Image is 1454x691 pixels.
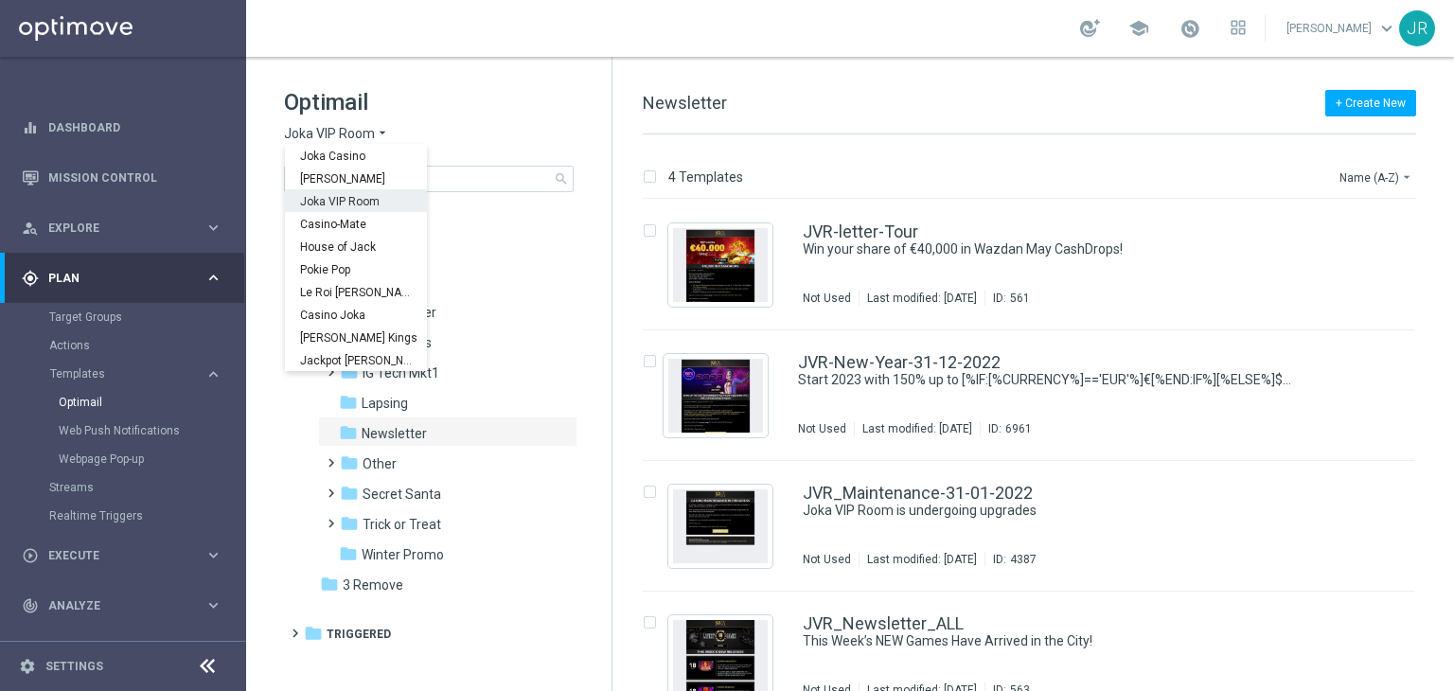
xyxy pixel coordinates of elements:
[980,421,1032,436] div: ID:
[285,144,427,371] ng-dropdown-panel: Options list
[49,366,223,381] button: Templates keyboard_arrow_right
[50,368,204,380] div: Templates
[1376,18,1397,39] span: keyboard_arrow_down
[49,360,244,473] div: Templates
[339,393,358,412] i: folder
[1005,421,1032,436] div: 6961
[860,552,984,567] div: Last modified: [DATE]
[22,547,204,564] div: Execute
[204,546,222,564] i: keyboard_arrow_right
[22,597,204,614] div: Analyze
[22,220,204,237] div: Explore
[1338,166,1416,188] button: Name (A-Z)arrow_drop_down
[284,125,375,143] span: Joka VIP Room
[48,273,204,284] span: Plan
[49,502,244,530] div: Realtime Triggers
[668,359,763,433] img: 6961.jpeg
[284,125,390,143] button: Joka VIP Room arrow_drop_down
[21,221,223,236] button: person_search Explore keyboard_arrow_right
[363,516,441,533] span: Trick or Treat
[643,93,727,113] span: Newsletter
[45,661,103,672] a: Settings
[49,473,244,502] div: Streams
[624,330,1450,461] div: Press SPACE to select this row.
[49,303,244,331] div: Target Groups
[798,354,1001,371] a: JVR-New-Year-31-12-2022
[22,102,222,152] div: Dashboard
[48,222,204,234] span: Explore
[339,423,358,442] i: folder
[21,170,223,186] button: Mission Control
[204,596,222,614] i: keyboard_arrow_right
[320,575,339,594] i: folder
[363,364,439,381] span: IG Tech Mkt1
[22,119,39,136] i: equalizer
[59,452,197,467] a: Webpage Pop-up
[803,223,918,240] a: JVR-letter-Tour
[340,363,359,381] i: folder
[21,271,223,286] button: gps_fixed Plan keyboard_arrow_right
[22,270,204,287] div: Plan
[59,423,197,438] a: Web Push Notifications
[984,552,1037,567] div: ID:
[803,240,1291,258] a: Win your share of €40,000 in Wazdan May CashDrops!
[798,371,1335,389] div: Start 2023 with 150% up to [%IF:[%CURRENCY%]=='EUR'%]€[%END:IF%][%ELSE%]$[%END:IF%]300!
[798,421,846,436] div: Not Used
[803,552,851,567] div: Not Used
[204,365,222,383] i: keyboard_arrow_right
[803,632,1291,650] a: This Week’s NEW Games Have Arrived in the City!
[21,548,223,563] button: play_circle_outline Execute keyboard_arrow_right
[803,615,964,632] a: JVR_Newsletter_ALL
[49,338,197,353] a: Actions
[363,455,397,472] span: Other
[59,388,244,416] div: Optimail
[803,240,1335,258] div: Win your share of €40,000 in Wazdan May CashDrops!
[362,395,408,412] span: Lapsing
[22,547,39,564] i: play_circle_outline
[21,598,223,613] button: track_changes Analyze keyboard_arrow_right
[375,125,390,143] i: arrow_drop_down
[803,632,1335,650] div: This Week’s NEW Games Have Arrived in the City!
[48,600,204,611] span: Analyze
[327,626,391,643] span: Triggered
[1399,169,1414,185] i: arrow_drop_down
[59,416,244,445] div: Web Push Notifications
[22,270,39,287] i: gps_fixed
[49,508,197,523] a: Realtime Triggers
[1128,18,1149,39] span: school
[673,228,768,302] img: 561.jpeg
[339,544,358,563] i: folder
[284,87,574,117] h1: Optimail
[624,200,1450,330] div: Press SPACE to select this row.
[984,291,1030,306] div: ID:
[1010,291,1030,306] div: 561
[803,291,851,306] div: Not Used
[49,310,197,325] a: Target Groups
[340,514,359,533] i: folder
[343,576,403,594] span: 3 Remove
[362,546,444,563] span: Winter Promo
[49,480,197,495] a: Streams
[1285,14,1399,43] a: [PERSON_NAME]keyboard_arrow_down
[340,484,359,503] i: folder
[48,102,222,152] a: Dashboard
[1325,90,1416,116] button: + Create New
[22,152,222,203] div: Mission Control
[668,168,743,186] p: 4 Templates
[803,485,1033,502] a: JVR_Maintenance-31-01-2022
[284,166,574,192] input: Search Template
[673,489,768,563] img: 4387.jpeg
[48,550,204,561] span: Execute
[798,371,1291,389] a: Start 2023 with 150% up to [%IF:[%CURRENCY%]=='EUR'%]€[%END:IF%][%ELSE%]$[%END:IF%]300!
[803,502,1291,520] a: Joka VIP Room is undergoing upgrades
[19,658,36,675] i: settings
[860,291,984,306] div: Last modified: [DATE]
[22,220,39,237] i: person_search
[304,624,323,643] i: folder
[803,502,1335,520] div: Joka VIP Room is undergoing upgrades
